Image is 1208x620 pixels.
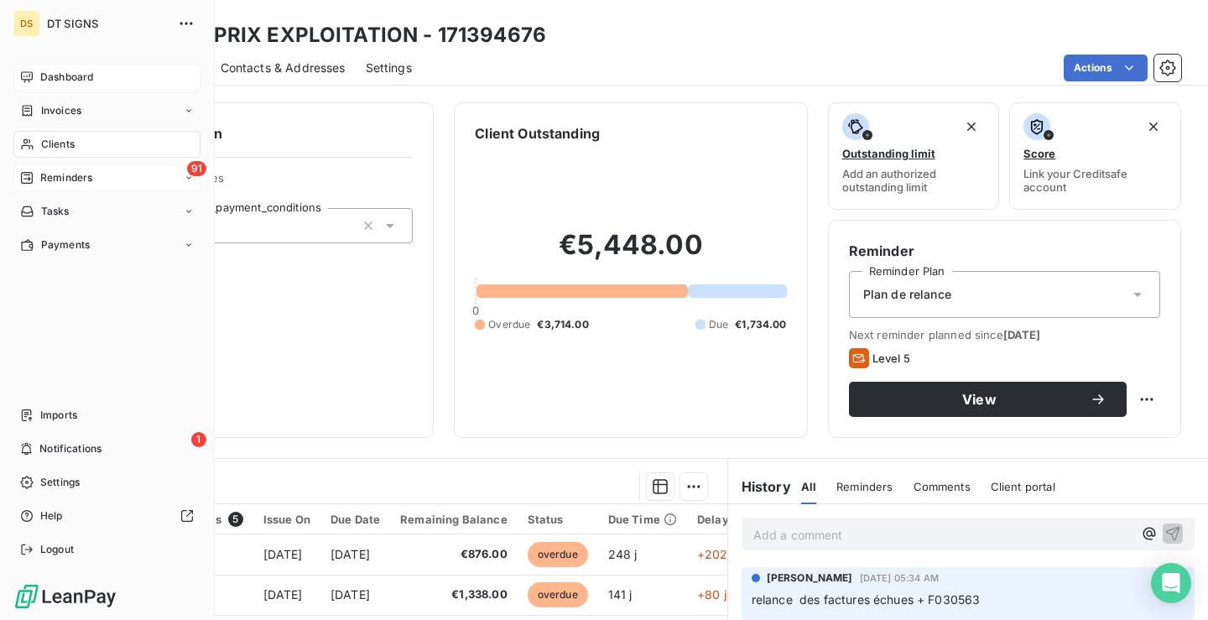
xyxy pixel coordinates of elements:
span: €1,338.00 [400,586,508,603]
span: Contacts & Addresses [221,60,346,76]
span: overdue [528,542,588,567]
span: Notifications [39,441,102,456]
button: ScoreLink your Creditsafe account [1009,102,1181,210]
img: Logo LeanPay [13,583,117,610]
span: 1 [191,432,206,447]
h3: MONOPRIX EXPLOITATION - 171394676 [148,20,546,50]
span: Logout [40,542,74,557]
div: DS [13,10,40,37]
span: €3,714.00 [537,317,588,332]
span: [DATE] [263,547,303,561]
span: 91 [187,161,206,176]
span: DT SIGNS [47,17,168,30]
h6: History [728,477,791,497]
span: Plan de relance [863,286,951,303]
span: Reminders [40,170,92,185]
span: [DATE] [263,587,303,602]
span: Link your Creditsafe account [1023,167,1167,194]
span: [DATE] [331,547,370,561]
span: 5 [228,512,243,527]
span: Add an authorized outstanding limit [842,167,986,194]
span: 248 j [608,547,638,561]
span: €1,734.00 [735,317,786,332]
span: Client portal [991,480,1055,493]
button: View [849,382,1127,417]
span: Imports [40,408,77,423]
span: 0 [472,304,479,317]
span: Clients [41,137,75,152]
button: Actions [1064,55,1148,81]
span: [DATE] 05:34 AM [860,573,939,583]
div: Issue On [263,513,310,526]
input: Add a tag [211,218,224,233]
span: €876.00 [400,546,508,563]
span: Reminders [836,480,893,493]
button: Outstanding limitAdd an authorized outstanding limit [828,102,1000,210]
span: Settings [40,475,80,490]
h6: Client Outstanding [475,123,600,143]
span: Overdue [488,317,530,332]
span: 141 j [608,587,633,602]
span: +202 j [697,547,734,561]
span: Client Properties [135,171,413,195]
span: Score [1023,147,1055,160]
span: All [801,480,816,493]
span: Dashboard [40,70,93,85]
span: Level 5 [872,352,910,365]
div: Status [528,513,588,526]
h6: Reminder [849,241,1160,261]
span: Payments [41,237,90,253]
div: Delay [697,513,746,526]
h6: Client information [102,123,413,143]
span: Help [40,508,63,524]
span: View [869,393,1090,406]
span: Tasks [41,204,70,219]
a: Help [13,503,200,529]
span: Outstanding limit [842,147,935,160]
span: Invoices [41,103,81,118]
div: Remaining Balance [400,513,508,526]
span: Due [709,317,728,332]
span: relance des factures échues + F030563 [752,592,981,607]
h2: €5,448.00 [475,228,786,279]
span: [PERSON_NAME] [767,571,853,586]
span: +80 j [697,587,726,602]
span: Next reminder planned since [849,328,1160,341]
span: [DATE] [1003,328,1041,341]
div: Due Date [331,513,380,526]
span: Settings [366,60,412,76]
span: [DATE] [331,587,370,602]
div: Due Time [608,513,677,526]
div: Open Intercom Messenger [1151,563,1191,603]
span: overdue [528,582,588,607]
span: Comments [914,480,971,493]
